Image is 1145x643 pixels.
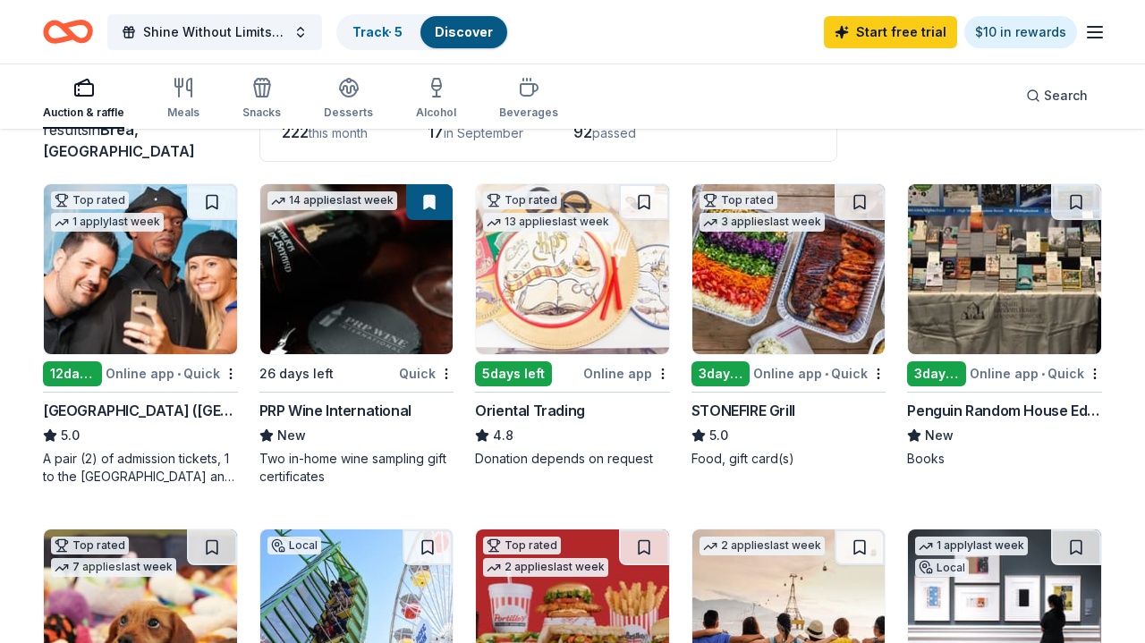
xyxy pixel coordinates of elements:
div: 7 applies last week [51,558,176,577]
div: Local [915,559,969,577]
span: Shine Without Limits Gala [143,21,286,43]
div: Alcohol [416,106,456,120]
span: • [825,367,828,381]
img: Image for Penguin Random House Education [908,184,1101,354]
div: Oriental Trading [475,400,585,421]
div: Quick [399,362,454,385]
div: Online app Quick [970,362,1102,385]
span: 5.0 [709,425,728,446]
div: Meals [167,106,199,120]
span: 5.0 [61,425,80,446]
button: Auction & raffle [43,70,124,129]
span: Search [1044,85,1088,106]
div: 3 days left [691,361,751,386]
span: 17 [428,123,444,141]
span: in September [444,125,523,140]
a: Track· 5 [352,24,403,39]
div: Top rated [483,537,561,554]
span: • [177,367,181,381]
div: Donation depends on request [475,450,670,468]
button: Snacks [242,70,281,129]
span: this month [309,125,368,140]
a: Image for Oriental TradingTop rated13 applieslast week5days leftOnline appOriental Trading4.8Dona... [475,183,670,468]
div: 3 days left [907,361,966,386]
a: Home [43,11,93,53]
div: Local [267,537,321,554]
div: Top rated [483,191,561,209]
span: 92 [573,123,592,141]
span: 4.8 [493,425,513,446]
div: 3 applies last week [700,213,825,232]
div: 14 applies last week [267,191,397,210]
button: Search [1012,78,1102,114]
div: Desserts [324,106,373,120]
button: Track· 5Discover [336,14,509,50]
div: STONEFIRE Grill [691,400,795,421]
div: [GEOGRAPHIC_DATA] ([GEOGRAPHIC_DATA]) [43,400,238,421]
img: Image for Hollywood Wax Museum (Hollywood) [44,184,237,354]
span: passed [592,125,636,140]
div: 1 apply last week [51,213,164,232]
button: Alcohol [416,70,456,129]
div: 12 days left [43,361,102,386]
div: Food, gift card(s) [691,450,886,468]
div: Top rated [51,537,129,554]
button: Beverages [499,70,558,129]
a: Image for STONEFIRE GrillTop rated3 applieslast week3days leftOnline app•QuickSTONEFIRE Grill5.0F... [691,183,886,468]
div: PRP Wine International [259,400,411,421]
div: Top rated [51,191,129,209]
div: 2 applies last week [700,537,825,555]
a: Image for Hollywood Wax Museum (Hollywood)Top rated1 applylast week12days leftOnline app•Quick[GE... [43,183,238,486]
button: Desserts [324,70,373,129]
img: Image for STONEFIRE Grill [692,184,886,354]
div: 26 days left [259,363,334,385]
div: Penguin Random House Education [907,400,1102,421]
span: • [1041,367,1045,381]
a: Discover [435,24,493,39]
a: Image for PRP Wine International14 applieslast week26 days leftQuickPRP Wine InternationalNewTwo ... [259,183,454,486]
div: Books [907,450,1102,468]
button: Meals [167,70,199,129]
div: Two in-home wine sampling gift certificates [259,450,454,486]
img: Image for PRP Wine International [260,184,454,354]
div: Top rated [700,191,777,209]
button: Shine Without Limits Gala [107,14,322,50]
div: Auction & raffle [43,106,124,120]
span: New [277,425,306,446]
a: Start free trial [824,16,957,48]
div: Beverages [499,106,558,120]
div: 13 applies last week [483,213,613,232]
a: Image for Penguin Random House Education3days leftOnline app•QuickPenguin Random House EducationN... [907,183,1102,468]
div: 1 apply last week [915,537,1028,555]
div: Online app Quick [106,362,238,385]
span: New [925,425,954,446]
div: results [43,119,238,162]
div: Snacks [242,106,281,120]
div: 2 applies last week [483,558,608,577]
a: $10 in rewards [964,16,1077,48]
img: Image for Oriental Trading [476,184,669,354]
span: 222 [282,123,309,141]
div: Online app [583,362,670,385]
div: Online app Quick [753,362,886,385]
div: A pair (2) of admission tickets, 1 to the [GEOGRAPHIC_DATA] and 1 to the [GEOGRAPHIC_DATA] [43,450,238,486]
div: 5 days left [475,361,552,386]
